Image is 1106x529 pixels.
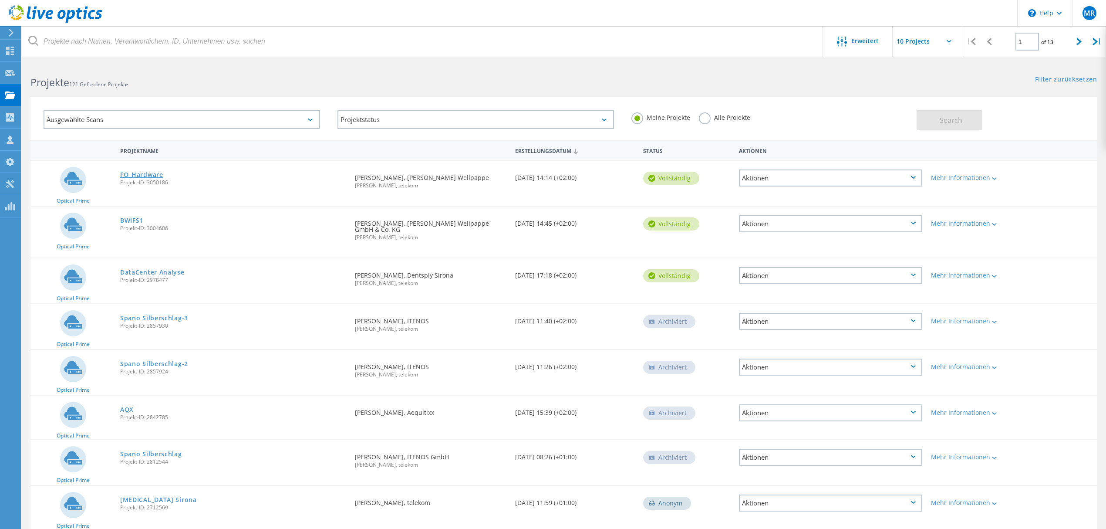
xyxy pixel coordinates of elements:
div: Archiviert [643,315,695,328]
div: Aktionen [739,170,922,187]
a: DataCenter Analyse [120,269,185,275]
div: [DATE] 08:26 (+01:00) [511,440,639,469]
span: Projekt-ID: 2857930 [120,323,346,329]
div: [PERSON_NAME], Dentsply Sirona [351,258,511,295]
label: Alle Projekte [699,112,750,121]
span: Optical Prime [57,387,90,393]
span: Optical Prime [57,523,90,529]
span: [PERSON_NAME], telekom [355,372,506,377]
div: | [962,26,980,57]
div: | [1088,26,1106,57]
a: Spano Silberschlag-2 [120,361,188,367]
span: Erweitert [851,38,879,44]
span: [PERSON_NAME], telekom [355,235,506,240]
div: [PERSON_NAME], telekom [351,486,511,515]
div: vollständig [643,269,699,282]
span: Optical Prime [57,244,90,249]
span: Projekt-ID: 3050186 [120,180,346,185]
span: [PERSON_NAME], telekom [355,183,506,188]
span: Projekt-ID: 2712569 [120,505,346,510]
div: Mehr Informationen [931,272,1008,278]
div: Anonym [643,497,691,510]
div: Aktionen [739,313,922,330]
div: [PERSON_NAME], ITENOS [351,304,511,340]
span: Optical Prime [57,478,90,483]
div: Status [639,142,735,158]
button: Search [917,110,982,130]
div: Archiviert [643,451,695,464]
span: Search [940,115,962,125]
span: Projekt-ID: 2842785 [120,415,346,420]
div: Archiviert [643,361,695,374]
div: [DATE] 14:45 (+02:00) [511,207,639,235]
div: [DATE] 11:59 (+01:00) [511,486,639,515]
div: Aktionen [739,215,922,232]
div: Mehr Informationen [931,500,1008,506]
div: Projektname [116,142,351,158]
span: Projekt-ID: 2978477 [120,278,346,283]
span: MR [1084,10,1095,17]
div: [DATE] 11:26 (+02:00) [511,350,639,379]
input: Projekte nach Namen, Verantwortlichem, ID, Unternehmen usw. suchen [22,26,823,57]
div: Archiviert [643,407,695,420]
a: Live Optics Dashboard [9,18,102,24]
span: [PERSON_NAME], telekom [355,462,506,468]
div: Mehr Informationen [931,364,1008,370]
span: Projekt-ID: 2812544 [120,459,346,465]
div: Mehr Informationen [931,454,1008,460]
div: Ausgewählte Scans [44,110,320,129]
div: Aktionen [739,267,922,284]
div: vollständig [643,172,699,185]
div: Aktionen [739,495,922,512]
a: FO_Hardware [120,172,163,178]
div: Aktionen [739,359,922,376]
a: Filter zurücksetzen [1035,76,1097,84]
div: Erstellungsdatum [511,142,639,159]
div: Mehr Informationen [931,175,1008,181]
b: Projekte [30,75,69,89]
div: [DATE] 17:18 (+02:00) [511,258,639,287]
div: Mehr Informationen [931,318,1008,324]
span: 121 Gefundene Projekte [69,81,128,88]
div: [DATE] 15:39 (+02:00) [511,396,639,424]
span: Optical Prime [57,342,90,347]
label: Meine Projekte [631,112,690,121]
div: Projektstatus [337,110,614,129]
a: Spano Silberschlag-3 [120,315,188,321]
span: of 13 [1041,38,1053,46]
div: Mehr Informationen [931,220,1008,227]
span: Optical Prime [57,296,90,301]
div: [PERSON_NAME], ITENOS GmbH [351,440,511,476]
span: Optical Prime [57,433,90,438]
a: AQX [120,407,134,413]
div: [PERSON_NAME], [PERSON_NAME] Wellpappe GmbH & Co. KG [351,207,511,249]
div: vollständig [643,217,699,231]
div: Mehr Informationen [931,410,1008,416]
div: [PERSON_NAME], Aequitixx [351,396,511,424]
div: [PERSON_NAME], ITENOS [351,350,511,386]
div: [DATE] 11:40 (+02:00) [511,304,639,333]
span: Projekt-ID: 2857924 [120,369,346,374]
span: Optical Prime [57,198,90,203]
a: [MEDICAL_DATA] Sirona [120,497,197,503]
a: Spano Silberschlag [120,451,182,457]
span: [PERSON_NAME], telekom [355,326,506,332]
div: Aktionen [739,404,922,421]
div: [PERSON_NAME], [PERSON_NAME] Wellpappe [351,161,511,197]
span: Projekt-ID: 3004606 [120,226,346,231]
span: [PERSON_NAME], telekom [355,281,506,286]
div: Aktionen [739,449,922,466]
svg: \n [1028,9,1036,17]
div: Aktionen [735,142,927,158]
a: BWIFS1 [120,217,143,224]
div: [DATE] 14:14 (+02:00) [511,161,639,190]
